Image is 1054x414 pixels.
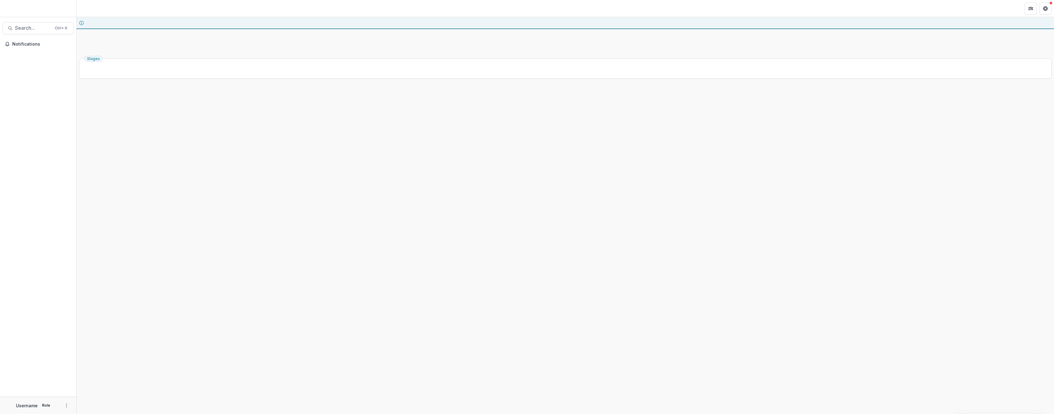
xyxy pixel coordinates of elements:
[12,42,71,47] span: Notifications
[40,403,52,408] p: Role
[54,25,69,32] div: Ctrl + K
[87,57,100,61] span: Stages
[1025,2,1037,15] button: Partners
[15,25,51,31] span: Search...
[2,39,74,49] button: Notifications
[1039,2,1052,15] button: Get Help
[16,402,38,409] p: Username
[2,22,74,34] button: Search...
[63,402,70,409] button: More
